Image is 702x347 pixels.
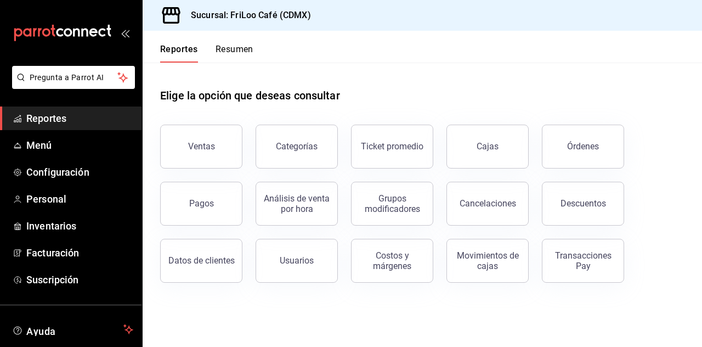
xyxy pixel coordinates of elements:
button: Órdenes [542,125,624,169]
button: Ventas [160,125,242,169]
button: open_drawer_menu [121,29,129,37]
div: Cancelaciones [460,198,516,209]
div: Cajas [477,140,499,153]
span: Ayuda [26,323,119,336]
button: Resumen [216,44,253,63]
button: Transacciones Pay [542,239,624,283]
span: Personal [26,192,133,206]
span: Reportes [26,111,133,126]
div: Categorías [276,141,318,152]
button: Reportes [160,44,198,63]
span: Facturación [26,245,133,260]
div: Movimientos de cajas [454,250,522,271]
button: Datos de clientes [160,239,242,283]
a: Cajas [446,125,529,169]
div: navigation tabs [160,44,253,63]
button: Cancelaciones [446,182,529,226]
div: Datos de clientes [168,255,235,266]
div: Ticket promedio [361,141,423,152]
span: Suscripción [26,272,133,287]
div: Grupos modificadores [358,193,426,214]
button: Usuarios [256,239,338,283]
button: Descuentos [542,182,624,226]
div: Usuarios [280,255,314,266]
div: Órdenes [567,141,599,152]
h3: Sucursal: FriLoo Café (CDMX) [182,9,311,22]
span: Configuración [26,165,133,180]
button: Pagos [160,182,242,226]
div: Análisis de venta por hora [263,193,331,214]
button: Pregunta a Parrot AI [12,66,135,89]
div: Costos y márgenes [358,250,426,271]
button: Grupos modificadores [351,182,433,226]
span: Menú [26,138,133,153]
button: Ticket promedio [351,125,433,169]
button: Análisis de venta por hora [256,182,338,226]
span: Inventarios [26,219,133,233]
button: Costos y márgenes [351,239,433,283]
a: Pregunta a Parrot AI [8,80,135,91]
button: Categorías [256,125,338,169]
button: Movimientos de cajas [446,239,529,283]
div: Ventas [188,141,215,152]
span: Pregunta a Parrot AI [30,72,118,83]
div: Descuentos [561,198,606,209]
h1: Elige la opción que deseas consultar [160,87,340,104]
div: Transacciones Pay [549,250,617,271]
div: Pagos [189,198,214,209]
